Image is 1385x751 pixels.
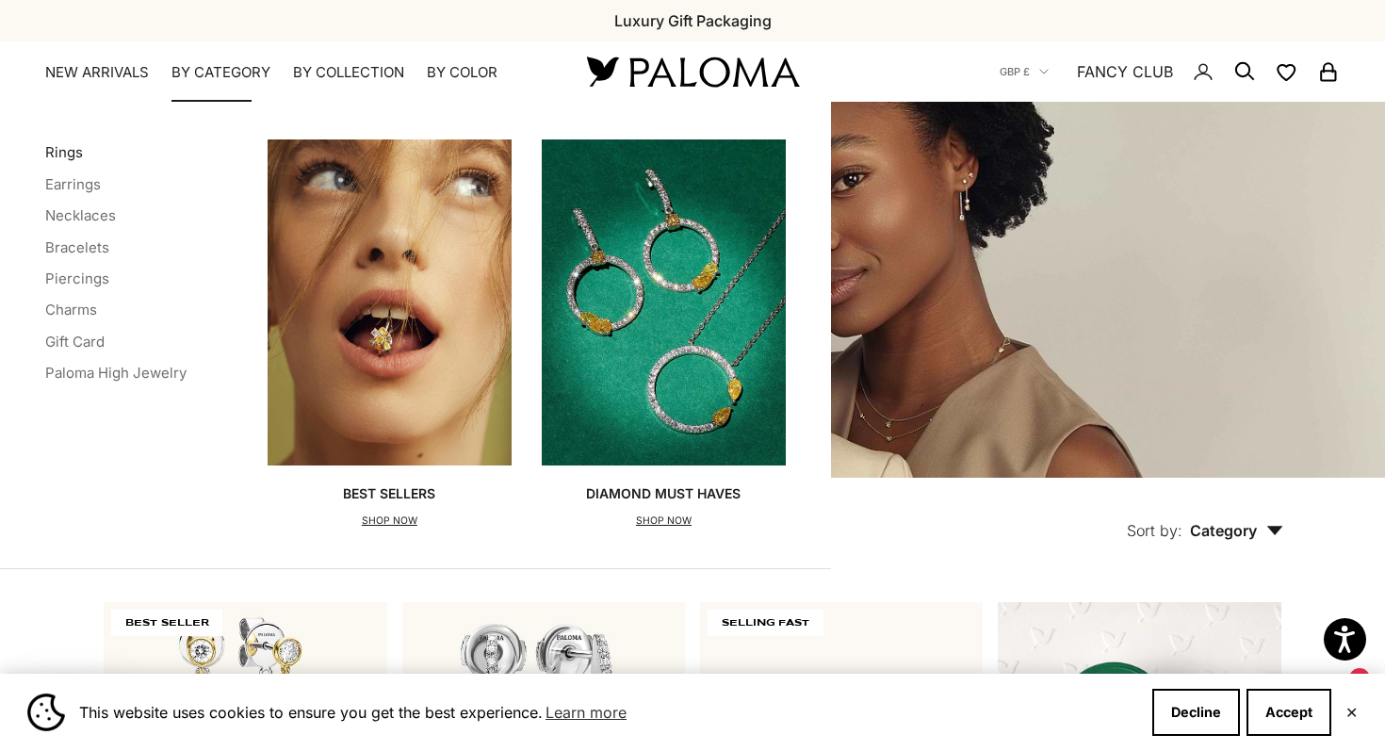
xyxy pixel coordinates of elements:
a: FANCY CLUB [1077,59,1173,84]
p: Best Sellers [343,484,435,503]
img: Cookie banner [27,694,65,731]
nav: Primary navigation [45,63,542,82]
a: Piercings [45,269,109,287]
a: Diamond Must HavesSHOP NOW [542,139,786,530]
a: Earrings [45,175,101,193]
span: This website uses cookies to ensure you get the best experience. [79,698,1137,727]
a: NEW ARRIVALS [45,63,149,82]
a: Paloma High Jewelry [45,364,187,382]
a: Bracelets [45,238,109,256]
summary: By Collection [293,63,404,82]
a: Learn more [543,698,629,727]
a: Gift Card [45,333,105,351]
summary: By Category [171,63,270,82]
p: Luxury Gift Packaging [614,8,772,33]
span: Category [1190,521,1283,540]
a: Best SellersSHOP NOW [268,139,512,530]
span: SELLING FAST [708,610,823,636]
nav: Secondary navigation [1000,41,1340,102]
p: Diamond Must Haves [586,484,741,503]
button: Sort by: Category [1084,478,1327,557]
span: GBP £ [1000,63,1030,80]
a: Necklaces [45,206,116,224]
p: SHOP NOW [586,512,741,531]
a: Rings [45,143,83,161]
button: GBP £ [1000,63,1049,80]
p: SHOP NOW [343,512,435,531]
button: Decline [1152,689,1240,736]
summary: By Color [427,63,497,82]
button: Accept [1246,689,1331,736]
span: Sort by: [1127,521,1182,540]
button: Close [1345,707,1358,718]
a: Charms [45,301,97,318]
span: BEST SELLER [111,610,222,636]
